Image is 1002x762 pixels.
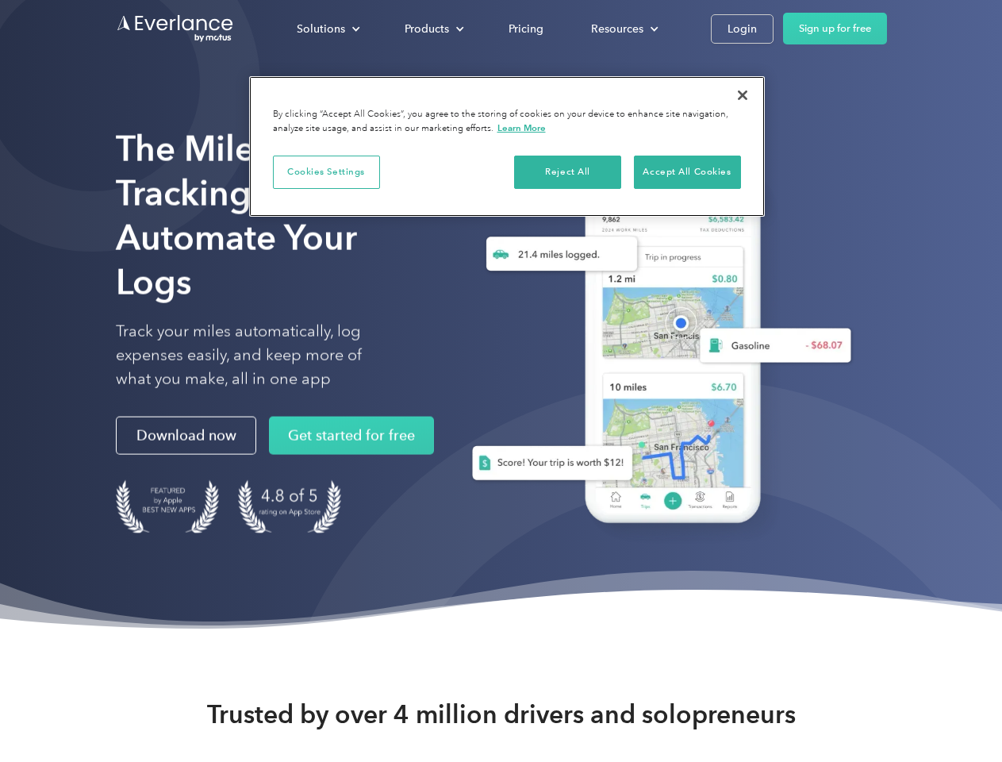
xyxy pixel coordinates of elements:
div: By clicking “Accept All Cookies”, you agree to the storing of cookies on your device to enhance s... [273,108,741,136]
div: Resources [575,15,671,43]
img: Badge for Featured by Apple Best New Apps [116,480,219,533]
a: Sign up for free [783,13,887,44]
a: Pricing [493,15,559,43]
a: Get started for free [269,417,434,455]
div: Privacy [249,76,765,217]
div: Cookie banner [249,76,765,217]
div: Products [405,19,449,39]
div: Products [389,15,477,43]
a: More information about your privacy, opens in a new tab [497,122,546,133]
button: Cookies Settings [273,156,380,189]
button: Close [725,78,760,113]
div: Login [728,19,757,39]
a: Go to homepage [116,13,235,44]
button: Reject All [514,156,621,189]
button: Accept All Cookies [634,156,741,189]
a: Login [711,14,774,44]
a: Download now [116,417,256,455]
img: Everlance, mileage tracker app, expense tracking app [447,151,864,547]
div: Solutions [297,19,345,39]
img: 4.9 out of 5 stars on the app store [238,480,341,533]
strong: Trusted by over 4 million drivers and solopreneurs [207,698,796,730]
div: Pricing [509,19,543,39]
p: Track your miles automatically, log expenses easily, and keep more of what you make, all in one app [116,320,399,391]
div: Solutions [281,15,373,43]
div: Resources [591,19,643,39]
